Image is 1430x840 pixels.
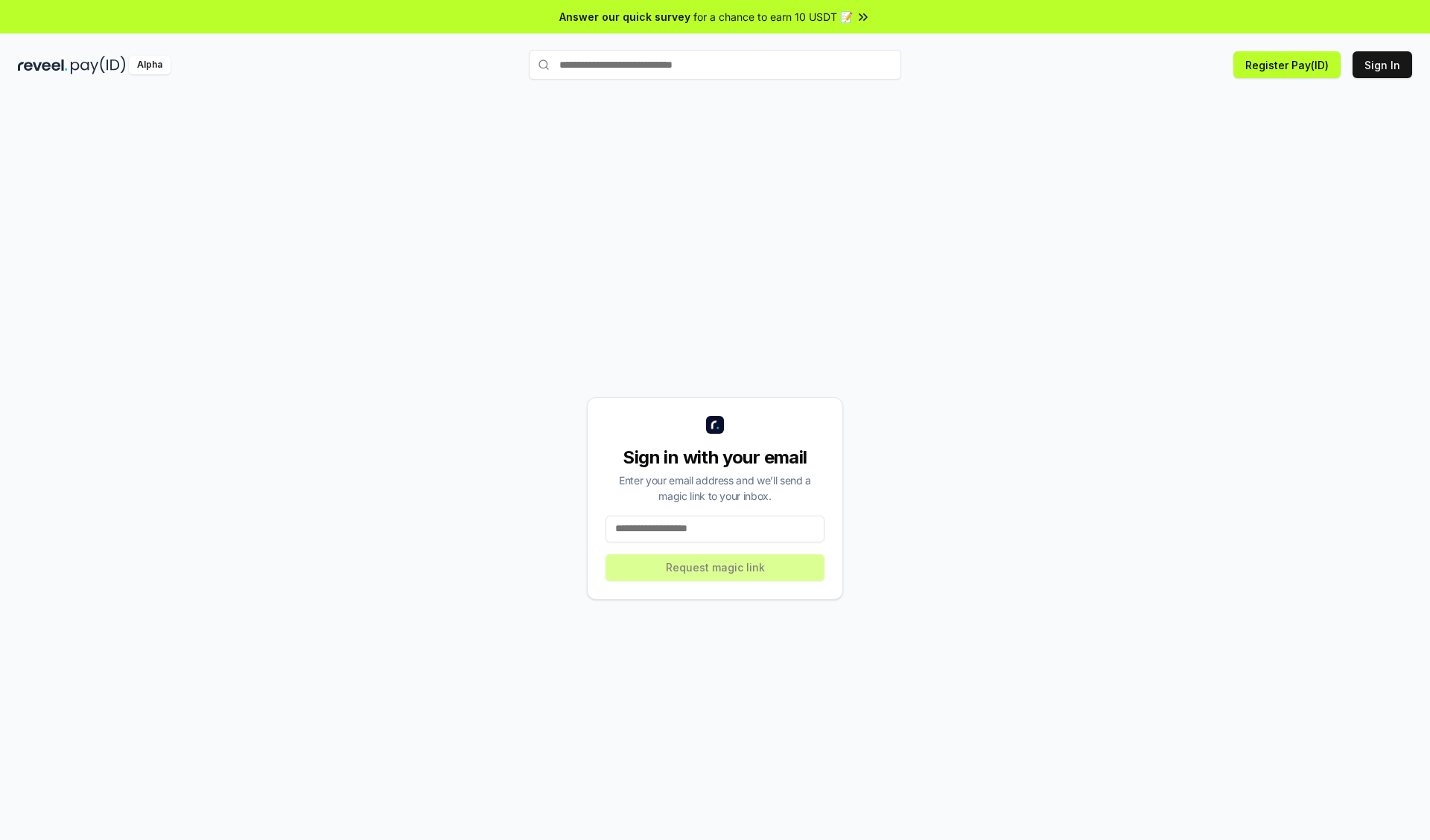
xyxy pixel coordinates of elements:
div: Alpha [129,56,171,74]
img: reveel_dark [18,56,68,74]
img: pay_id [71,56,126,74]
span: Answer our quick survey [559,9,690,25]
div: Sign in with your email [606,446,824,469]
button: Register Pay(ID) [1233,51,1341,78]
div: Enter your email address and we’ll send a magic link to your inbox. [606,472,824,504]
img: logo_small [706,416,724,434]
button: Sign In [1353,51,1412,78]
span: for a chance to earn 10 USDT 📝 [693,9,853,25]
